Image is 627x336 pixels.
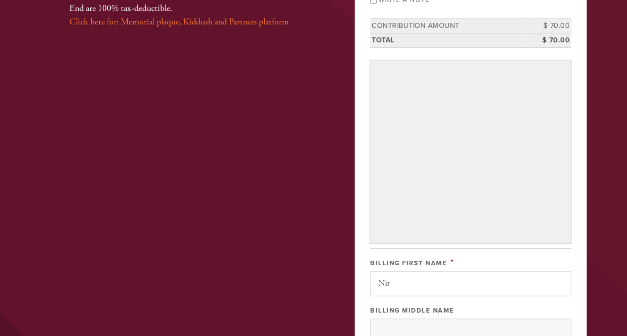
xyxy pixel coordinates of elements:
[69,16,289,27] a: Click here for: Memorial plaque, Kiddush and Partners platform
[526,33,571,47] td: $ 70.00
[370,307,454,315] label: Billing Middle Name
[526,19,571,33] td: $ 70.00
[370,259,447,267] label: Billing First Name
[370,33,526,47] td: Total
[373,63,569,241] iframe: Secure payment input frame
[450,257,454,268] span: This field is required.
[370,19,526,33] td: Contribution Amount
